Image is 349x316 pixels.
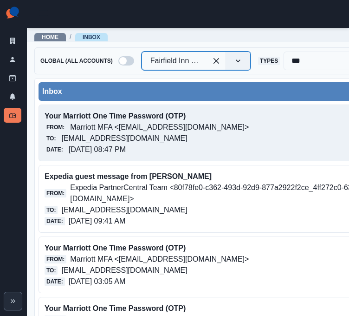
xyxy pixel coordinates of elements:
button: Expand [4,292,22,310]
p: [DATE] 09:41 AM [69,216,125,227]
p: [EMAIL_ADDRESS][DOMAIN_NAME] [61,204,187,216]
span: Date: [45,217,65,225]
span: Date: [45,277,65,286]
p: [DATE] 08:47 PM [69,144,126,155]
a: Inbox [4,108,21,123]
span: Types [258,57,280,65]
span: Date: [45,145,65,154]
span: To: [45,134,58,143]
a: Notifications [4,89,21,104]
span: From: [45,123,66,132]
div: Clear selected options [209,53,224,68]
span: To: [45,206,58,214]
a: Draft Posts [4,71,21,86]
p: [DATE] 03:05 AM [69,276,125,287]
p: [EMAIL_ADDRESS][DOMAIN_NAME] [61,265,187,276]
p: Marriott MFA <[EMAIL_ADDRESS][DOMAIN_NAME]> [70,254,249,265]
a: Clients [4,33,21,48]
p: [EMAIL_ADDRESS][DOMAIN_NAME] [61,133,187,144]
p: Marriott MFA <[EMAIL_ADDRESS][DOMAIN_NAME]> [70,122,249,133]
button: Open Menu [34,4,53,22]
a: Users [4,52,21,67]
span: / [70,32,71,42]
span: From: [45,255,66,263]
a: Inbox [83,34,100,40]
span: To: [45,266,58,275]
a: Home [42,34,58,40]
nav: breadcrumb [34,32,108,42]
span: Global (All Accounts) [39,57,115,65]
span: From: [45,189,66,197]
